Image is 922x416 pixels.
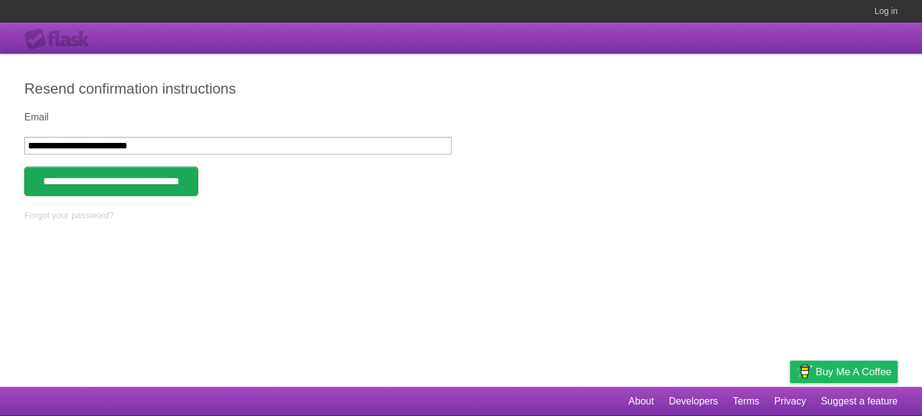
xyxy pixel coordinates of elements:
a: Suggest a feature [821,390,898,413]
a: Privacy [774,390,806,413]
a: Forgot your password? [24,210,114,220]
h2: Resend confirmation instructions [24,78,898,100]
span: Buy me a coffee [816,361,892,383]
img: Buy me a coffee [796,361,813,382]
a: Buy me a coffee [790,361,898,383]
a: About [628,390,654,413]
a: Developers [669,390,718,413]
a: Terms [733,390,760,413]
div: Flask [24,29,97,50]
label: Email [24,112,452,123]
